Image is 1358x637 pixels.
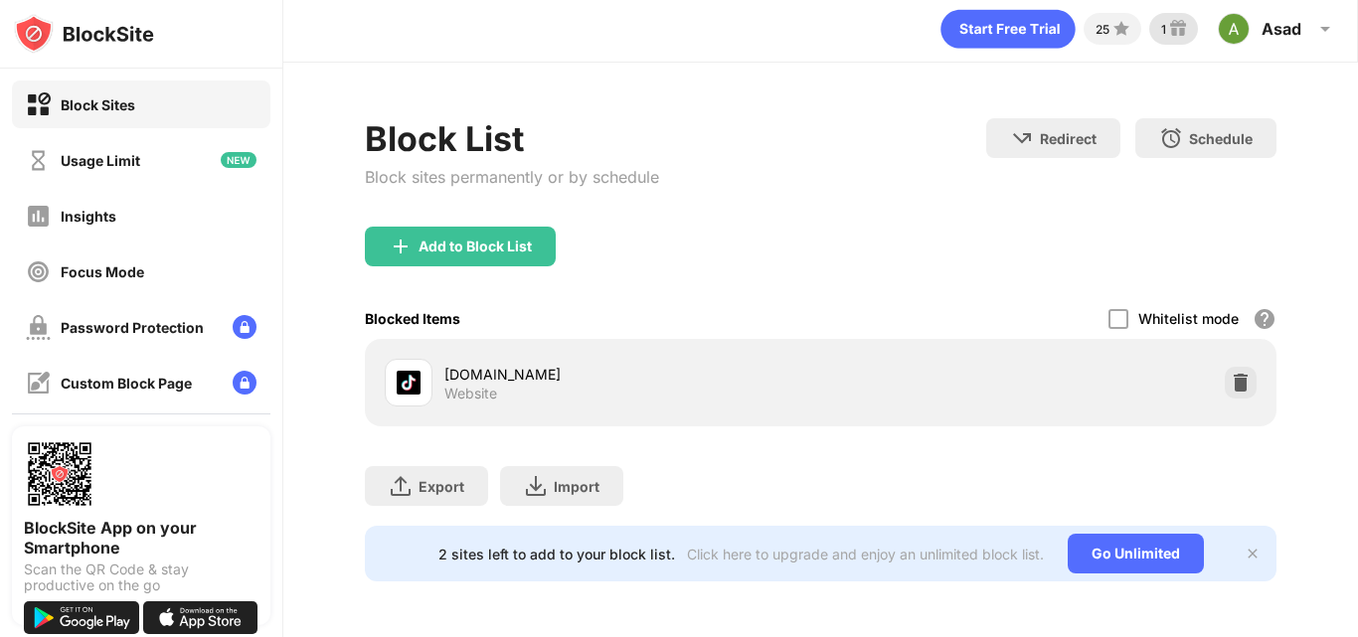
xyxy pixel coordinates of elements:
[444,364,821,385] div: [DOMAIN_NAME]
[438,546,675,562] div: 2 sites left to add to your block list.
[1166,17,1190,41] img: reward-small.svg
[143,601,258,634] img: download-on-the-app-store.svg
[1109,17,1133,41] img: points-small.svg
[397,371,421,395] img: favicons
[24,601,139,634] img: get-it-on-google-play.svg
[1262,19,1301,39] div: Asad
[26,371,51,396] img: customize-block-page-off.svg
[365,310,460,327] div: Blocked Items
[221,152,256,168] img: new-icon.svg
[365,167,659,187] div: Block sites permanently or by schedule
[26,92,51,117] img: block-on.svg
[61,96,135,113] div: Block Sites
[444,385,497,402] div: Website
[1161,22,1166,37] div: 1
[419,478,464,495] div: Export
[1218,13,1250,45] img: ACg8ocKQbvH_zyahAj8HIzRiCpFBA694npIKtfcmvix-woZvNubijQ=s96-c
[1096,22,1109,37] div: 25
[940,9,1076,49] div: animation
[61,263,144,280] div: Focus Mode
[61,375,192,392] div: Custom Block Page
[554,478,599,495] div: Import
[687,546,1044,562] div: Click here to upgrade and enjoy an unlimited block list.
[1245,546,1261,561] img: x-button.svg
[233,315,256,339] img: lock-menu.svg
[26,148,51,173] img: time-usage-off.svg
[419,239,532,254] div: Add to Block List
[61,208,116,225] div: Insights
[26,259,51,284] img: focus-off.svg
[61,319,204,336] div: Password Protection
[24,518,258,557] div: BlockSite App on your Smartphone
[24,438,95,510] img: options-page-qr-code.png
[1138,310,1239,327] div: Whitelist mode
[1040,130,1097,147] div: Redirect
[1189,130,1253,147] div: Schedule
[24,561,258,593] div: Scan the QR Code & stay productive on the go
[365,118,659,159] div: Block List
[233,371,256,395] img: lock-menu.svg
[61,152,140,169] div: Usage Limit
[14,14,154,54] img: logo-blocksite.svg
[1068,534,1204,573] div: Go Unlimited
[26,315,51,340] img: password-protection-off.svg
[26,204,51,229] img: insights-off.svg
